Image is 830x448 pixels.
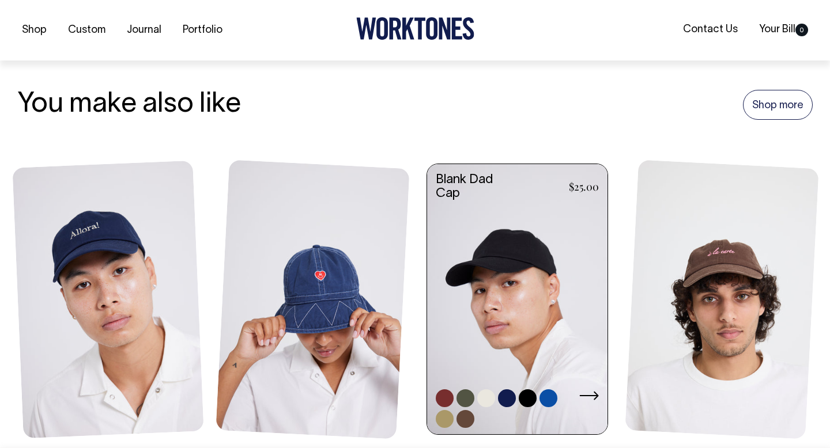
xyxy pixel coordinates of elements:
a: Shop [17,21,51,40]
a: Journal [122,21,166,40]
a: Your Bill0 [754,20,813,39]
img: indigo [216,160,409,439]
a: Contact Us [678,20,742,39]
img: dark-navy [12,160,203,438]
span: 0 [795,24,808,36]
a: Portfolio [178,21,227,40]
img: espresso [625,160,818,439]
h3: You make also like [17,90,241,120]
a: Shop more [743,90,813,120]
a: Custom [63,21,110,40]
